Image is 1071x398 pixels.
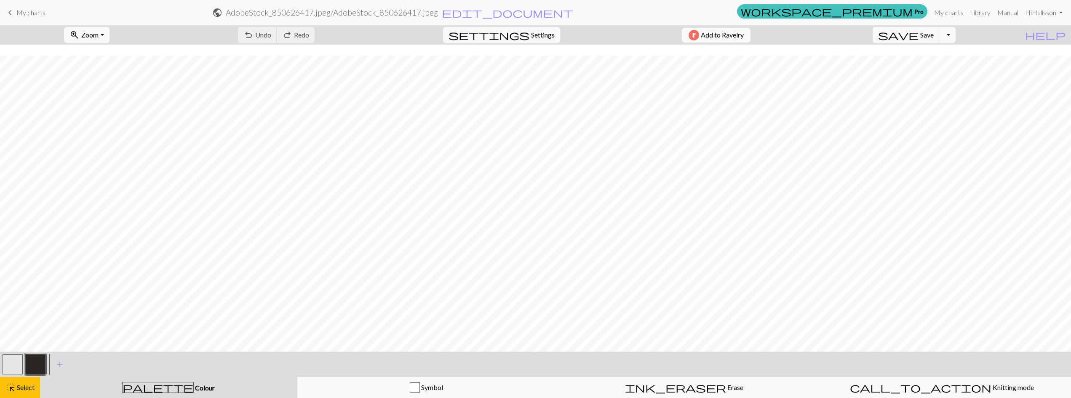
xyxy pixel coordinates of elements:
button: Erase [555,377,813,398]
a: My charts [5,5,45,20]
span: Colour [194,384,215,392]
button: Zoom [64,27,109,43]
span: settings [449,29,529,41]
span: palette [123,382,193,393]
span: zoom_in [69,29,80,41]
button: Knitting mode [813,377,1071,398]
span: Select [16,383,35,391]
a: Pro [737,4,927,19]
span: Save [920,31,934,39]
span: Settings [531,30,555,40]
span: Add to Ravelry [701,30,744,40]
button: Symbol [297,377,555,398]
span: public [212,7,222,19]
button: SettingsSettings [443,27,560,43]
span: Erase [726,383,743,391]
span: highlight_alt [5,382,16,393]
span: help [1025,29,1066,41]
a: Library [967,4,994,21]
span: Zoom [81,31,99,39]
span: My charts [16,8,45,16]
span: Knitting mode [991,383,1034,391]
span: ink_eraser [625,382,726,393]
span: add [55,358,65,370]
span: keyboard_arrow_left [5,7,15,19]
a: HiHallsson [1022,4,1066,21]
span: call_to_action [850,382,991,393]
span: save [878,29,919,41]
a: Manual [994,4,1022,21]
img: Ravelry [689,30,699,40]
button: Save [873,27,940,43]
i: Settings [449,30,529,40]
span: Symbol [420,383,443,391]
span: workspace_premium [741,5,913,17]
button: Add to Ravelry [682,28,751,43]
span: edit_document [442,7,573,19]
a: My charts [931,4,967,21]
h2: AdobeStock_850626417.jpeg / AdobeStock_850626417.jpeg [226,8,438,17]
button: Colour [40,377,297,398]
